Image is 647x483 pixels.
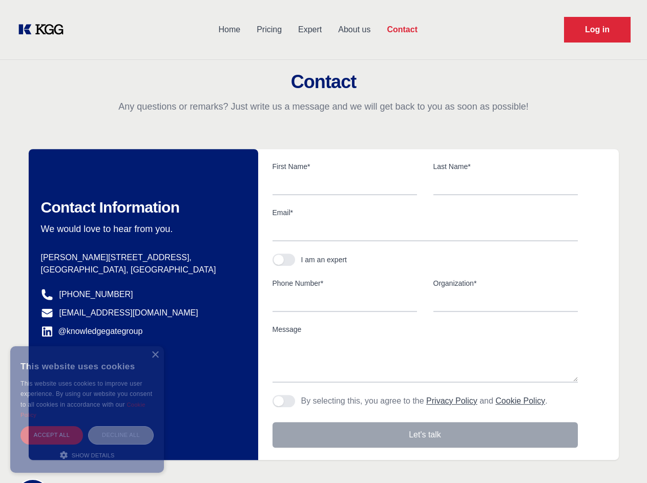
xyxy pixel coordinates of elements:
div: Decline all [88,426,154,444]
p: [GEOGRAPHIC_DATA], [GEOGRAPHIC_DATA] [41,264,242,276]
a: @knowledgegategroup [41,325,143,338]
p: Any questions or remarks? Just write us a message and we will get back to you as soon as possible! [12,100,635,113]
label: Email* [273,207,578,218]
p: We would love to hear from you. [41,223,242,235]
a: Privacy Policy [426,396,477,405]
a: Cookie Policy [20,402,145,418]
a: [PHONE_NUMBER] [59,288,133,301]
h2: Contact [12,72,635,92]
iframe: Chat Widget [596,434,647,483]
label: Message [273,324,578,334]
a: Expert [290,16,330,43]
div: This website uses cookies [20,354,154,379]
a: Pricing [248,16,290,43]
a: Contact [379,16,426,43]
div: Accept all [20,426,83,444]
h2: Contact Information [41,198,242,217]
label: First Name* [273,161,417,172]
p: By selecting this, you agree to the and . [301,395,548,407]
a: KOL Knowledge Platform: Talk to Key External Experts (KEE) [16,22,72,38]
div: Show details [20,450,154,460]
a: Home [210,16,248,43]
p: [PERSON_NAME][STREET_ADDRESS], [41,251,242,264]
a: Request Demo [564,17,631,43]
div: Close [151,351,159,359]
a: [EMAIL_ADDRESS][DOMAIN_NAME] [59,307,198,319]
span: Show details [72,452,115,458]
span: This website uses cookies to improve user experience. By using our website you consent to all coo... [20,380,152,408]
label: Last Name* [433,161,578,172]
a: About us [330,16,379,43]
button: Let's talk [273,422,578,448]
label: Organization* [433,278,578,288]
a: Cookie Policy [495,396,545,405]
div: I am an expert [301,255,347,265]
label: Phone Number* [273,278,417,288]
